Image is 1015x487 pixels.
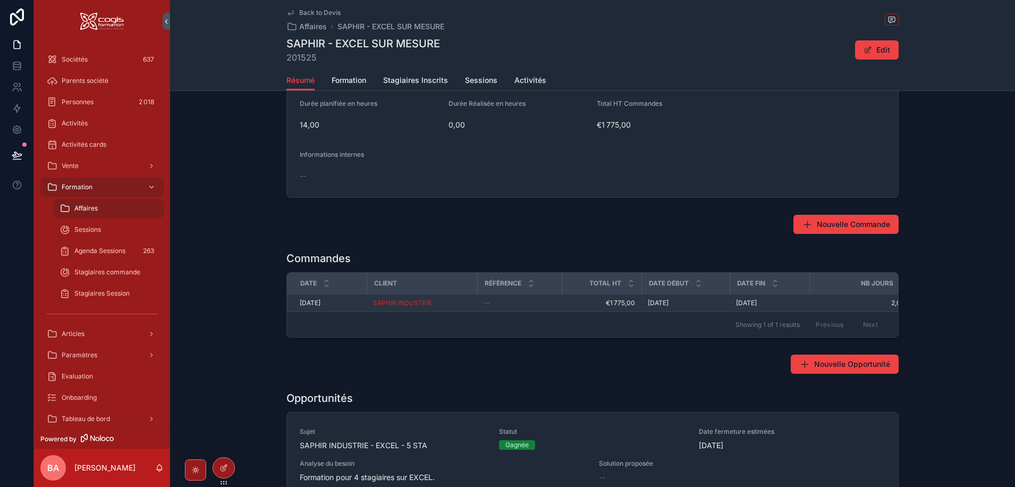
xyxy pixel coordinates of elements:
[286,36,440,51] h1: SAPHIR - EXCEL SUR MESURE
[337,21,444,32] a: SAPHIR - EXCEL SUR MESURE
[300,171,306,181] span: --
[599,459,885,468] span: Solution proposée
[736,299,757,307] span: [DATE]
[300,459,586,468] span: Analyse du besoin
[40,156,164,175] a: Vente
[599,472,605,483] span: --
[597,120,737,130] span: €1 775,00
[40,71,164,90] a: Parents société
[300,279,317,288] span: Date
[80,13,124,30] img: App logo
[465,75,497,86] span: Sessions
[62,393,97,402] span: Onboarding
[286,51,440,64] span: 201525
[373,299,432,307] a: SAPHIR INDUSTRIE
[861,279,893,288] span: Nb Jours
[374,279,397,288] span: Client
[62,415,110,423] span: Tableau de bord
[484,299,555,307] a: --
[300,299,360,307] a: [DATE]
[34,43,170,430] div: scrollable content
[299,21,327,32] span: Affaires
[568,299,635,307] a: €1 775,00
[53,199,164,218] a: Affaires
[136,96,157,108] div: 2 018
[74,268,140,276] span: Stagiaires commande
[47,461,59,474] span: BA
[737,279,765,288] span: Date fin
[649,279,689,288] span: Date début
[332,71,366,92] a: Formation
[465,71,497,92] a: Sessions
[62,140,106,149] span: Activités cards
[40,367,164,386] a: Evaluation
[300,440,486,451] span: SAPHIR INDUSTRIE - EXCEL - 5 STA
[53,241,164,261] a: Agenda Sessions263
[62,183,92,191] span: Formation
[40,388,164,407] a: Onboarding
[62,351,97,359] span: Paramètres
[62,330,84,338] span: Articles
[74,247,125,255] span: Agenda Sessions
[499,427,686,436] span: Statut
[40,435,77,443] span: Powered by
[855,40,899,60] button: Edit
[449,99,526,107] span: Durée Réalisée en heures
[484,299,490,307] span: --
[140,53,157,66] div: 637
[286,21,327,32] a: Affaires
[40,135,164,154] a: Activités cards
[286,391,353,406] h1: Opportunités
[793,215,899,234] button: Nouvelle Commande
[62,77,108,85] span: Parents société
[383,71,448,92] a: Stagiaires Inscrits
[597,99,662,107] span: Total HT Commandes
[40,93,164,112] a: Personnes2 018
[814,359,890,370] span: Nouvelle Opportunité
[62,98,94,106] span: Personnes
[514,75,546,86] span: Activités
[74,204,98,213] span: Affaires
[505,440,529,450] div: Gagnée
[40,178,164,197] a: Formation
[817,219,890,230] span: Nouvelle Commande
[40,346,164,365] a: Paramètres
[300,150,364,158] span: Informations internes
[74,463,136,473] p: [PERSON_NAME]
[53,284,164,303] a: Stagiaires Session
[286,71,315,91] a: Résumé
[53,263,164,282] a: Stagiaires commande
[62,119,88,128] span: Activités
[699,427,885,436] span: Date fermeture estimées
[53,220,164,239] a: Sessions
[791,355,899,374] button: Nouvelle Opportunité
[300,99,377,107] span: Durée planifiée en heures
[810,299,901,307] a: 2,0
[449,120,589,130] span: 0,00
[299,9,341,17] span: Back to Devis
[74,225,101,234] span: Sessions
[332,75,366,86] span: Formation
[300,472,586,483] span: Formation pour 4 stagiaires sur EXCEL.
[300,299,320,307] span: [DATE]
[34,430,170,449] a: Powered by
[373,299,471,307] a: SAPHIR INDUSTRIE
[286,251,351,266] h1: Commandes
[300,120,440,130] span: 14,00
[300,427,486,436] span: Sujet
[40,324,164,343] a: Articles
[40,409,164,429] a: Tableau de bord
[648,299,723,307] a: [DATE]
[140,245,157,257] div: 263
[514,71,546,92] a: Activités
[286,75,315,86] span: Résumé
[648,299,669,307] span: [DATE]
[286,9,341,17] a: Back to Devis
[62,55,88,64] span: Sociétés
[62,372,93,381] span: Evaluation
[62,162,79,170] span: Vente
